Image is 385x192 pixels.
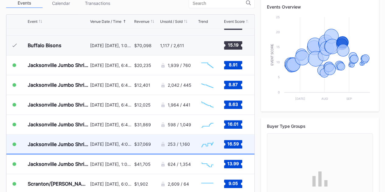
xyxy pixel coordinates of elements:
div: 624 / 1,354 [168,162,191,167]
svg: Chart title [198,176,216,191]
div: Event Score [224,19,245,24]
div: Jacksonville Jumbo Shrimp [28,161,89,167]
div: 2,042 / 445 [168,82,191,88]
div: [DATE] [DATE], 6:05PM [90,181,133,187]
div: Jacksonville Jumbo Shrimp [28,62,89,68]
svg: Chart title [198,97,216,112]
text: 10 [276,60,280,64]
div: [DATE] [DATE], 6:45PM [90,63,133,68]
div: Jacksonville Jumbo Shrimp [28,102,89,108]
svg: Chart title [198,38,216,53]
div: $41,705 [134,162,151,167]
text: [DATE] [295,97,305,100]
div: Buyer Type Groups [267,124,373,129]
text: Sep [346,97,352,100]
div: $1,902 [134,181,148,187]
text: 9.05 [228,181,238,186]
text: 16.01 [228,121,239,127]
text: 16.59 [227,141,239,146]
text: 8.87 [229,82,238,87]
text: Aug [321,97,328,100]
text: Event Score [271,44,274,65]
text: 15.19 [228,42,238,47]
text: 15 [276,45,280,49]
text: 13.99 [227,161,239,166]
svg: Chart title [198,77,216,93]
svg: Chart title [267,14,373,105]
svg: Chart title [198,156,216,172]
text: 5 [278,75,280,79]
div: $20,235 [134,63,151,68]
text: 0 [278,90,280,94]
div: Trend [198,19,208,24]
div: [DATE] [DATE], 1:05PM [90,162,133,167]
div: Events Overview [267,4,373,9]
div: 1,939 / 760 [168,63,191,68]
div: Buffalo Bisons [28,42,61,48]
div: $12,025 [134,102,151,107]
div: Event [28,19,37,24]
div: Jacksonville Jumbo Shrimp [28,121,89,127]
div: 1,117 / 2,611 [160,43,184,48]
div: Unsold / Sold [160,19,183,24]
div: $31,869 [134,122,151,127]
div: [DATE] [DATE], 6:45PM [90,122,133,127]
svg: Chart title [198,137,216,152]
text: 20 [276,30,280,34]
div: $12,401 [134,82,150,88]
svg: Chart title [198,58,216,73]
text: 8.91 [229,62,237,67]
div: 253 / 1,160 [168,141,190,147]
text: 8.63 [228,102,238,107]
div: [DATE] [DATE], 6:45PM [90,82,133,88]
div: Revenue [134,19,149,24]
div: [DATE] [DATE], 4:05PM [90,141,133,147]
svg: Chart title [198,117,216,132]
div: Scranton/[PERSON_NAME] RailRiders [28,181,89,187]
div: Venue Date / Time [90,19,121,24]
div: $70,098 [134,43,152,48]
div: Jacksonville Jumbo Shrimp [28,82,89,88]
div: 2,609 / 64 [168,181,189,187]
input: Search [193,1,246,6]
text: 25 [276,15,280,19]
div: Jacksonville Jumbo Shrimp [28,141,89,147]
div: [DATE] [DATE], 1:05PM [90,43,133,48]
div: $37,069 [134,141,151,147]
div: 598 / 1,049 [168,122,191,127]
div: 1,964 / 441 [168,102,191,107]
div: [DATE] [DATE], 6:45PM [90,102,133,107]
